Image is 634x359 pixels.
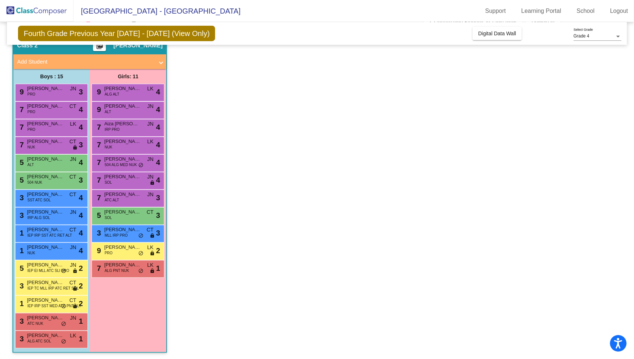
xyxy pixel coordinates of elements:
a: School [571,5,601,17]
span: CT [70,226,76,234]
span: lock [150,233,155,239]
mat-expansion-panel-header: Add Student [13,54,166,69]
span: IEP IRP SST MED ATC PNT ALT [27,303,81,309]
span: 4 [156,139,160,150]
span: [PERSON_NAME] [27,138,64,145]
span: SST ATC SOL [27,197,51,203]
mat-icon: picture_as_pdf [95,42,104,53]
span: [PERSON_NAME] [27,332,64,339]
span: [PERSON_NAME] [27,173,64,180]
span: [PERSON_NAME] [104,85,141,92]
span: do_not_disturb_alt [61,321,66,327]
a: Support [480,5,512,17]
span: CT [70,297,76,304]
span: 3 [18,194,24,202]
span: Digital Data Wall [478,30,516,36]
span: 1 [18,299,24,308]
div: Boys : 15 [13,69,90,84]
span: IEP IRP SST ATC RET ALT [27,233,72,238]
span: CT [70,138,76,146]
span: JN [147,191,153,198]
span: NUK [27,250,35,256]
span: NUK [104,144,112,150]
span: LK [147,261,153,269]
span: [PERSON_NAME] [104,226,141,233]
span: 4 [79,122,83,133]
span: 3 [156,210,160,221]
span: 4 [156,157,160,168]
span: Class 2 [17,42,38,49]
span: lock [150,251,155,256]
span: 9 [18,88,24,96]
span: PRO [27,109,35,115]
span: SOL [104,180,112,185]
span: JN [70,85,76,93]
a: Logout [604,5,634,17]
span: 5 [18,264,24,272]
span: 7 [95,194,101,202]
span: 3 [18,211,24,219]
span: 3 [79,139,83,150]
span: JN [70,155,76,163]
span: do_not_disturb_alt [138,251,143,256]
span: do_not_disturb_alt [61,304,66,309]
span: lock [150,180,155,186]
span: ALG ATC SOL [27,338,51,344]
span: [PERSON_NAME] [104,138,141,145]
span: PRO [27,91,35,97]
span: Fourth Grade Previous Year [DATE] - [DATE] (View Only) [18,26,215,41]
span: do_not_disturb_alt [138,268,143,274]
span: 1 [79,333,83,344]
span: ALT [104,109,111,115]
span: ALG ALT [104,91,119,97]
span: do_not_disturb_alt [138,233,143,239]
span: 4 [79,157,83,168]
span: ALG PNT NUK [104,268,129,273]
span: 4 [79,104,83,115]
span: 3 [18,282,24,290]
span: IEP EI MLL ATC SLI PRO [27,268,69,273]
span: 1 [156,263,160,274]
span: [PERSON_NAME] [27,226,64,233]
span: [PERSON_NAME] [27,208,64,216]
span: 9 [95,88,101,96]
span: 4 [79,210,83,221]
span: 9 [95,105,101,114]
span: LK [147,244,153,251]
span: SOL [104,215,112,220]
span: 7 [95,158,101,166]
span: lock [72,304,78,309]
span: lock [150,268,155,274]
span: Grade 4 [574,33,590,39]
span: do_not_disturb_alt [61,268,66,274]
span: 4 [156,104,160,115]
span: CT [147,226,154,234]
span: 4 [156,86,160,97]
span: lock [72,145,78,151]
span: 3 [18,335,24,343]
span: [PERSON_NAME] [27,120,64,128]
span: 4 [79,192,83,203]
span: 3 [18,317,24,325]
span: IRP ALG SOL [27,215,50,220]
span: ATC ALT [104,197,119,203]
span: JN [147,120,153,128]
span: 1 [79,316,83,327]
span: 5 [95,211,101,219]
span: 3 [156,227,160,238]
span: NUK [27,144,35,150]
span: 7 [18,123,24,131]
span: 4 [156,122,160,133]
span: JN [70,314,76,322]
span: 3 [79,86,83,97]
div: Girls: 11 [90,69,166,84]
button: Print Students Details [93,40,106,51]
span: LK [147,138,153,146]
span: 504 ALG MED NUK [104,162,137,168]
span: [PERSON_NAME] [27,155,64,163]
span: 2 [79,280,83,291]
span: CT [70,103,76,110]
span: [PERSON_NAME] [27,279,64,286]
span: JN [147,173,153,181]
span: IRP PRO [104,127,120,132]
